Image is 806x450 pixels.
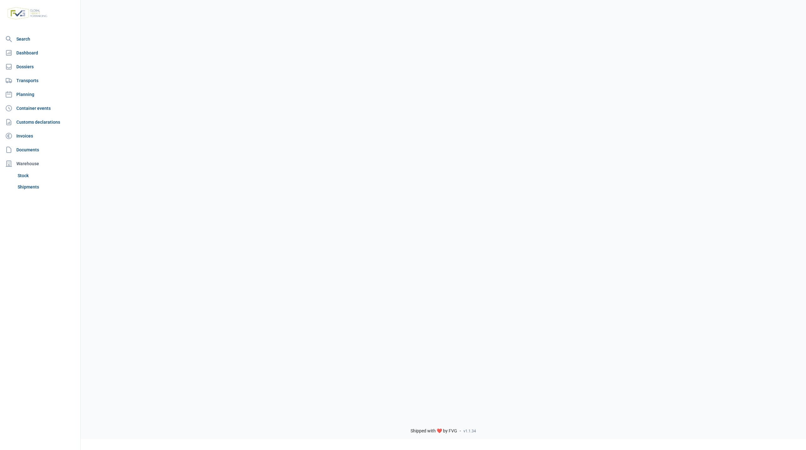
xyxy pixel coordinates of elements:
a: Dashboard [3,47,78,59]
a: Invoices [3,130,78,142]
div: Warehouse [3,157,78,170]
span: Shipped with ❤️ by FVG [411,428,457,434]
a: Search [3,33,78,45]
a: Transports [3,74,78,87]
a: Customs declarations [3,116,78,128]
img: FVG - Global freight forwarding [5,5,50,22]
a: Stock [15,170,78,181]
a: Container events [3,102,78,115]
span: v1.1.34 [463,429,476,434]
a: Dossiers [3,60,78,73]
a: Documents [3,143,78,156]
span: - [460,428,461,434]
a: Shipments [15,181,78,193]
a: Planning [3,88,78,101]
